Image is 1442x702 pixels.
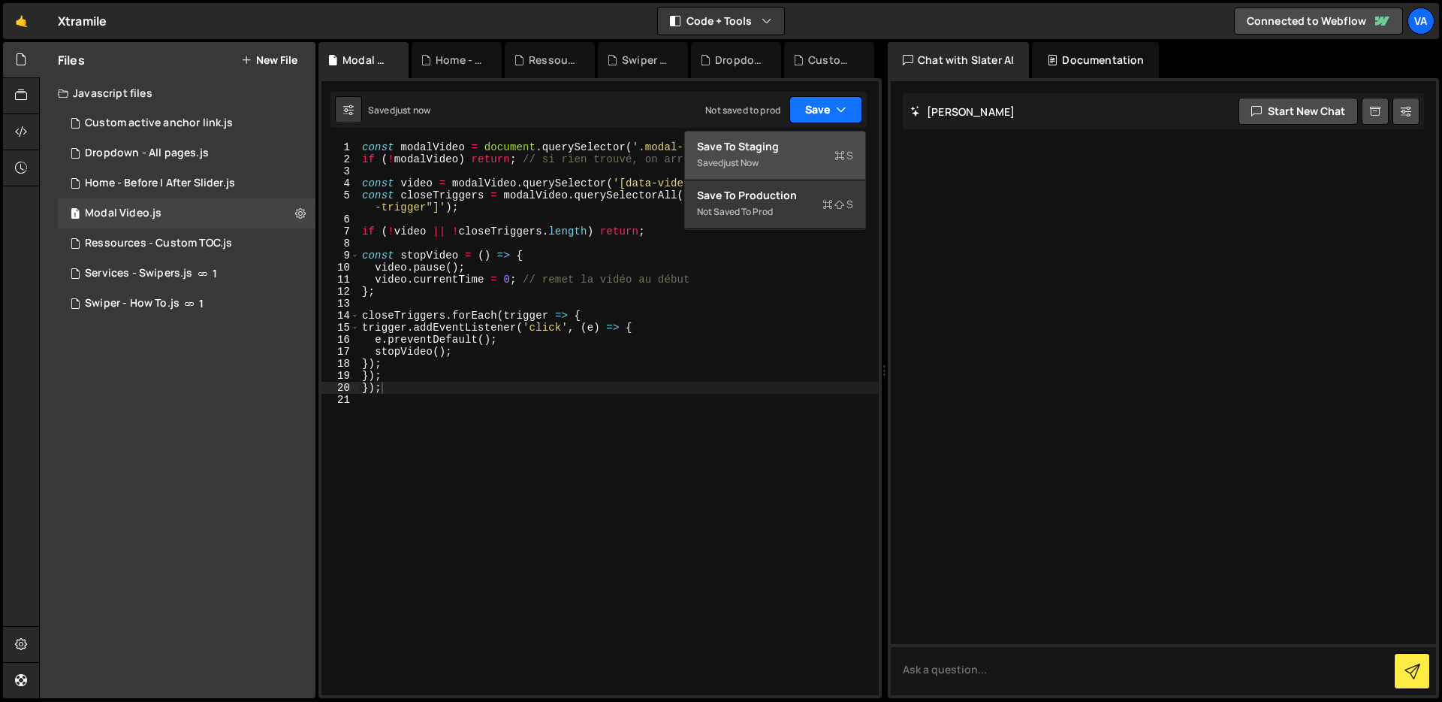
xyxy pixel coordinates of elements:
[622,53,670,68] div: Swiper - How To.js
[321,262,360,274] div: 10
[684,131,866,230] div: Code + Tools
[910,104,1015,119] h2: [PERSON_NAME]
[697,154,853,172] div: Saved
[58,138,315,168] div: 17287/47958.js
[321,213,360,225] div: 6
[723,156,759,169] div: just now
[529,53,577,68] div: Ressources - Custom TOC.js
[395,104,430,116] div: just now
[321,238,360,250] div: 8
[321,358,360,370] div: 18
[321,177,360,189] div: 4
[321,370,360,382] div: 19
[658,8,784,35] button: Code + Tools
[321,225,360,238] div: 7
[321,394,360,406] div: 21
[321,153,360,165] div: 2
[58,168,315,198] div: 17287/47920.js
[321,141,360,153] div: 1
[58,12,107,30] div: Xtramile
[321,334,360,346] div: 16
[342,53,391,68] div: Modal Video.js
[321,250,360,262] div: 9
[40,78,315,108] div: Javascript files
[85,237,232,250] div: Ressources - Custom TOC.js
[321,382,360,394] div: 20
[705,104,780,116] div: Not saved to prod
[697,139,853,154] div: Save to Staging
[685,132,865,180] button: Save to StagingS Savedjust now
[58,108,315,138] div: 17287/47923.js
[85,207,161,220] div: Modal Video.js
[58,289,315,319] div: 17287/47921.js
[321,274,360,286] div: 11
[321,322,360,334] div: 15
[241,54,297,66] button: New File
[834,148,853,163] span: S
[321,298,360,310] div: 13
[697,188,853,203] div: Save to Production
[321,346,360,358] div: 17
[789,96,862,123] button: Save
[71,209,80,221] span: 1
[321,286,360,298] div: 12
[822,197,853,212] span: S
[436,53,484,68] div: Home - Before | After Slider.js
[1234,8,1403,35] a: Connected to Webflow
[3,3,40,39] a: 🤙
[1407,8,1434,35] a: Va
[808,53,856,68] div: Custom active anchor link.js
[715,53,763,68] div: Dropdown - All pages.js
[58,52,85,68] h2: Files
[85,116,233,130] div: Custom active anchor link.js
[1238,98,1358,125] button: Start new chat
[321,165,360,177] div: 3
[85,267,192,280] div: Services - Swipers.js
[321,310,360,322] div: 14
[85,297,179,310] div: Swiper - How To.js
[888,42,1029,78] div: Chat with Slater AI
[85,147,209,160] div: Dropdown - All pages.js
[685,180,865,229] button: Save to ProductionS Not saved to prod
[213,268,217,280] span: 1
[58,198,315,228] div: 17287/48417.js
[58,228,315,259] div: 17287/47952.js
[199,298,204,310] span: 1
[1032,42,1159,78] div: Documentation
[368,104,430,116] div: Saved
[58,259,315,289] div: 17287/47922.js
[321,189,360,213] div: 5
[85,177,235,190] div: Home - Before | After Slider.js
[697,203,853,221] div: Not saved to prod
